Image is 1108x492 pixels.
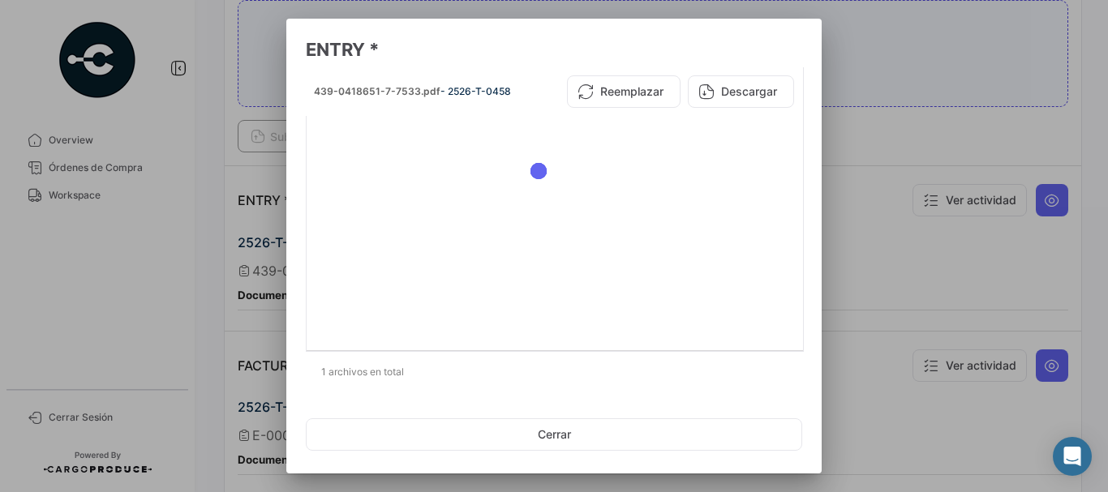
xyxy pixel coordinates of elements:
[688,75,794,108] button: Descargar
[567,75,681,108] button: Reemplazar
[306,38,802,61] h3: ENTRY *
[440,85,511,97] span: - 2526-T-0458
[306,352,802,392] div: 1 archivos en total
[1053,437,1092,476] div: Abrir Intercom Messenger
[306,418,802,451] button: Cerrar
[314,85,440,97] span: 439-0418651-7-7533.pdf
